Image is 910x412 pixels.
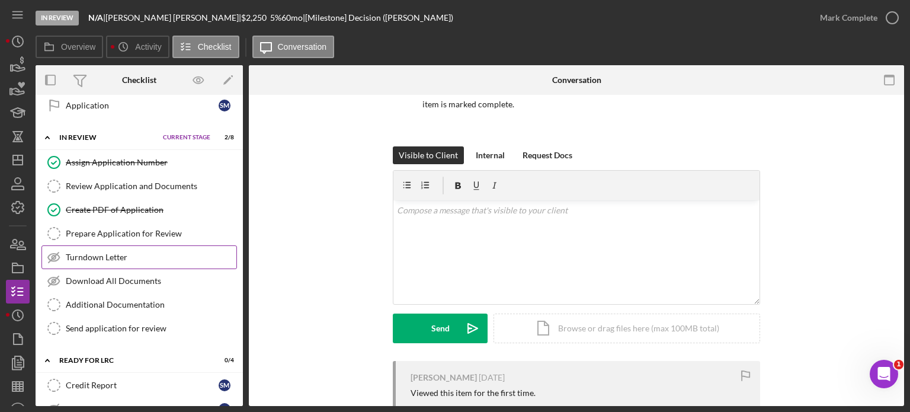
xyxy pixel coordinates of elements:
div: Send application for review [66,324,236,333]
div: Send [431,314,450,343]
div: 2 / 8 [213,134,234,141]
div: Turndown Letter [66,253,236,262]
a: Additional Documentation [41,293,237,317]
label: Overview [61,42,95,52]
a: ApplicationSM [41,94,237,117]
button: Mark Complete [808,6,904,30]
a: Prepare Application for Review [41,222,237,245]
div: Credit Report [66,381,219,390]
label: Activity [135,42,161,52]
div: Review Application and Documents [66,181,236,191]
div: Internal [476,146,505,164]
button: Activity [106,36,169,58]
div: | [88,13,105,23]
div: S M [219,379,230,391]
div: 5 % [270,13,281,23]
button: Visible to Client [393,146,464,164]
a: Assign Application Number [41,151,237,174]
span: $2,250 [241,12,267,23]
div: Download All Documents [66,276,236,286]
div: Ready for LRC [59,357,204,364]
a: Credit ReportSM [41,373,237,397]
div: Additional Documentation [66,300,236,309]
iframe: Intercom live chat [870,360,898,388]
time: 2025-09-03 06:19 [479,373,505,382]
div: Create PDF of Application [66,205,236,215]
label: Conversation [278,42,327,52]
button: Send [393,314,488,343]
button: Conversation [252,36,335,58]
div: 0 / 4 [213,357,234,364]
div: Application [66,101,219,110]
label: Checklist [198,42,232,52]
div: | [Milestone] Decision ([PERSON_NAME]) [303,13,453,23]
div: Visible to Client [399,146,458,164]
div: Conversation [552,75,601,85]
div: Mark Complete [820,6,877,30]
div: Request Docs [523,146,572,164]
button: Checklist [172,36,239,58]
div: [PERSON_NAME] [411,373,477,382]
div: In Review [36,11,79,25]
a: Create PDF of Application [41,198,237,222]
a: Review Application and Documents [41,174,237,198]
button: Request Docs [517,146,578,164]
div: In Review [59,134,157,141]
div: 60 mo [281,13,303,23]
div: [PERSON_NAME] [PERSON_NAME] | [105,13,241,23]
a: Turndown Letter [41,245,237,269]
div: Assign Application Number [66,158,236,167]
div: Checklist [122,75,156,85]
span: Current Stage [163,134,210,141]
div: S M [219,100,230,111]
button: Internal [470,146,511,164]
a: Download All Documents [41,269,237,293]
a: Send application for review [41,317,237,340]
span: 1 [894,360,903,369]
div: Prepare Application for Review [66,229,236,238]
button: Overview [36,36,103,58]
div: Viewed this item for the first time. [411,388,536,398]
b: N/A [88,12,103,23]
